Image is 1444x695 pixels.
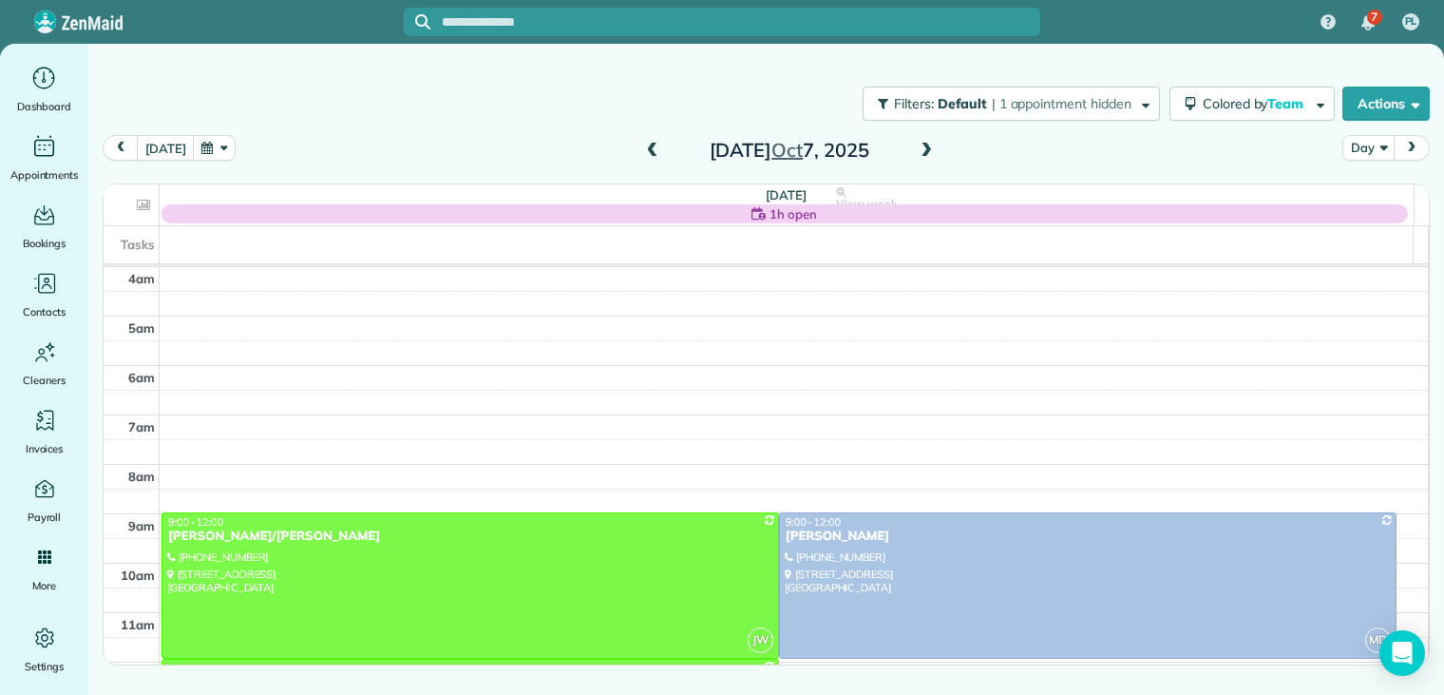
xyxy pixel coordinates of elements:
span: Payroll [28,508,62,527]
span: JW [748,627,773,653]
a: Filters: Default | 1 appointment hidden [853,87,1159,121]
span: Dashboard [17,97,71,116]
span: Cleaners [23,371,66,390]
a: Settings [8,623,81,676]
span: 12:00 - 2:00 [168,662,223,675]
span: View week [836,197,897,212]
button: Filters: Default | 1 appointment hidden [863,87,1159,121]
span: 8am [128,469,155,484]
a: Dashboard [8,63,81,116]
span: 6am [128,370,155,385]
span: Settings [25,657,65,676]
svg: Focus search [415,14,430,29]
a: Cleaners [8,337,81,390]
a: Contacts [8,268,81,321]
button: Actions [1342,87,1430,121]
button: next [1394,135,1430,161]
span: 10am [121,568,155,583]
span: 9:00 - 12:00 [168,515,223,529]
span: MD [1365,627,1391,653]
button: Colored byTeam [1169,87,1335,121]
div: [PERSON_NAME]/[PERSON_NAME] [167,529,773,545]
span: [DATE] [766,187,807,203]
div: [PERSON_NAME] [785,529,1391,545]
span: Invoices [26,439,64,458]
a: Payroll [8,473,81,527]
span: Default [938,95,988,112]
span: 9:00 - 12:00 [786,515,841,529]
div: Open Intercom Messenger [1379,630,1425,676]
span: | 1 appointment hidden [992,95,1131,112]
span: Bookings [23,234,66,253]
button: prev [103,135,139,161]
div: 7 unread notifications [1348,2,1388,44]
span: 5am [128,320,155,336]
span: Filters: [894,95,934,112]
h2: [DATE] 7, 2025 [671,140,908,161]
button: Day [1342,135,1395,161]
span: Colored by [1203,95,1310,112]
span: 7 [1371,10,1377,25]
span: 9am [128,518,155,533]
a: Invoices [8,405,81,458]
button: Focus search [404,14,430,29]
span: Team [1267,95,1306,112]
a: Appointments [8,131,81,184]
span: Contacts [23,302,66,321]
span: Oct [771,138,803,162]
span: 1h open [769,204,817,223]
span: 11am [121,617,155,632]
button: [DATE] [137,135,194,161]
a: Bookings [8,200,81,253]
span: Appointments [10,165,79,184]
span: 4am [128,271,155,286]
span: More [32,576,56,595]
span: Tasks [121,237,155,252]
span: 7am [128,419,155,434]
span: PL [1405,14,1417,29]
